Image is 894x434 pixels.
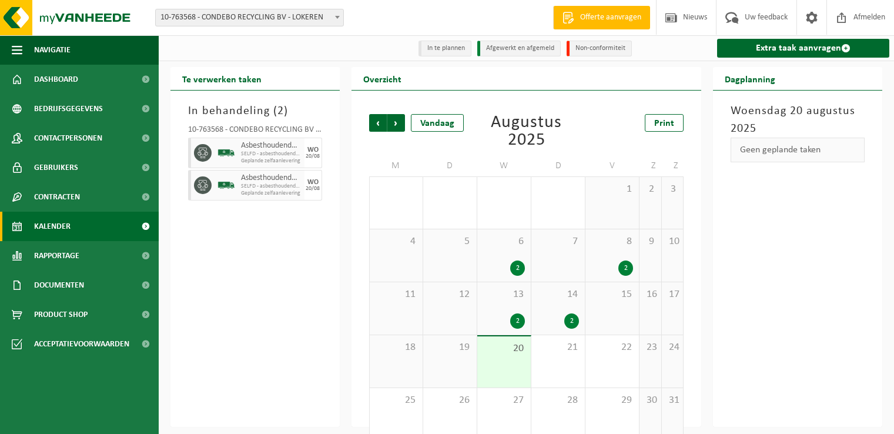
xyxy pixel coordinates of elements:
div: 10-763568 - CONDEBO RECYCLING BV - LOKEREN [188,126,322,138]
span: Rapportage [34,241,79,271]
span: 7 [537,235,579,248]
span: 10 [668,235,678,248]
span: 9 [645,235,655,248]
span: Asbesthoudende bouwmaterialen cementgebonden (hechtgebonden) [241,173,302,183]
img: BL-SO-LV [217,144,235,162]
span: 10-763568 - CONDEBO RECYCLING BV - LOKEREN [156,9,343,26]
div: WO [307,146,319,153]
span: Volgende [387,114,405,132]
h2: Overzicht [351,67,413,90]
span: Kalender [34,212,71,241]
span: Bedrijfsgegevens [34,94,103,123]
span: 22 [591,341,633,354]
span: Geplande zelfaanlevering [241,158,302,165]
span: Print [654,119,674,128]
div: 2 [564,313,579,329]
span: 10-763568 - CONDEBO RECYCLING BV - LOKEREN [155,9,344,26]
span: 5 [429,235,471,248]
span: 20 [483,342,525,355]
div: Geen geplande taken [731,138,865,162]
td: W [477,155,531,176]
div: 20/08 [306,153,320,159]
span: SELFD - asbesthoudende bouwmaterialen cementgebonden (HGB) [241,151,302,158]
span: 23 [645,341,655,354]
li: In te plannen [418,41,471,56]
li: Afgewerkt en afgemeld [477,41,561,56]
span: Documenten [34,271,84,300]
span: SELFD - asbesthoudende bouwmaterialen cementgebonden (HGB) [241,183,302,190]
span: 30 [645,394,655,407]
span: Geplande zelfaanlevering [241,190,302,197]
td: Z [662,155,684,176]
span: 21 [537,341,579,354]
span: 2 [277,105,284,117]
li: Non-conformiteit [567,41,632,56]
span: 18 [376,341,417,354]
span: 8 [591,235,633,248]
span: 29 [591,394,633,407]
span: 16 [645,288,655,301]
div: 2 [510,261,525,276]
span: 25 [376,394,417,407]
span: 1 [591,183,633,196]
span: 3 [668,183,678,196]
span: 12 [429,288,471,301]
span: Offerte aanvragen [577,12,644,24]
td: V [585,155,639,176]
span: Contracten [34,182,80,212]
div: WO [307,179,319,186]
h2: Dagplanning [713,67,787,90]
span: 13 [483,288,525,301]
span: 17 [668,288,678,301]
span: Vorige [369,114,387,132]
span: 19 [429,341,471,354]
span: 31 [668,394,678,407]
span: Navigatie [34,35,71,65]
a: Print [645,114,684,132]
span: Gebruikers [34,153,78,182]
div: Vandaag [411,114,464,132]
span: 2 [645,183,655,196]
span: 24 [668,341,678,354]
td: D [423,155,477,176]
div: 2 [510,313,525,329]
span: Dashboard [34,65,78,94]
span: 14 [537,288,579,301]
span: Asbesthoudende bouwmaterialen cementgebonden (hechtgebonden) [241,141,302,151]
span: 6 [483,235,525,248]
span: 28 [537,394,579,407]
h2: Te verwerken taken [170,67,273,90]
div: Augustus 2025 [475,114,577,149]
span: Acceptatievoorwaarden [34,329,129,359]
span: 4 [376,235,417,248]
a: Offerte aanvragen [553,6,650,29]
td: Z [639,155,661,176]
span: Contactpersonen [34,123,102,153]
img: BL-SO-LV [217,176,235,194]
td: D [531,155,585,176]
span: Product Shop [34,300,88,329]
span: 11 [376,288,417,301]
span: 26 [429,394,471,407]
span: 27 [483,394,525,407]
div: 2 [618,261,633,276]
div: 20/08 [306,186,320,192]
td: M [369,155,423,176]
span: 15 [591,288,633,301]
h3: Woensdag 20 augustus 2025 [731,102,865,138]
h3: In behandeling ( ) [188,102,322,120]
a: Extra taak aanvragen [717,39,889,58]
